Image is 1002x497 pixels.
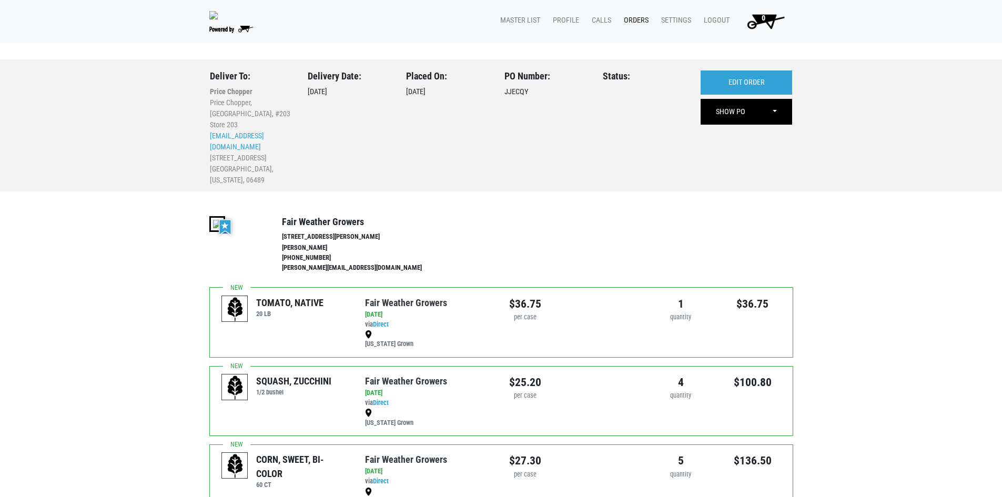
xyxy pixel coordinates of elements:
div: $36.75 [509,296,541,312]
div: via [365,310,493,350]
div: $25.20 [509,374,541,391]
li: [GEOGRAPHIC_DATA], [US_STATE], 06489 [210,164,292,186]
li: [PERSON_NAME][EMAIL_ADDRESS][DOMAIN_NAME] [282,263,444,273]
img: map_marker-0e94453035b3232a4d21701695807de9.png [365,409,372,417]
div: 1 [653,296,709,312]
img: Cart [742,11,789,32]
h3: PO Number: [504,70,587,82]
div: [DATE] [365,310,493,320]
div: per case [509,391,541,401]
h6: 60 CT [256,481,349,489]
div: [DATE] [365,466,493,476]
h6: 20 LB [256,310,323,318]
li: [STREET_ADDRESS] [210,153,292,164]
div: [DATE] [308,70,390,186]
a: Master List [492,11,544,31]
a: Fair Weather Growers [365,376,447,387]
a: Profile [544,11,583,31]
div: 4 [653,374,709,391]
h3: Deliver To: [210,70,292,82]
a: Logout [695,11,734,31]
a: Fair Weather Growers [365,297,447,308]
div: via [365,388,493,428]
img: map_marker-0e94453035b3232a4d21701695807de9.png [365,330,372,339]
span: quantity [670,391,691,399]
a: Direct [373,399,389,407]
li: [PHONE_NUMBER] [282,253,444,263]
h3: Placed On: [406,70,489,82]
li: Price Chopper, [GEOGRAPHIC_DATA], #203 [210,97,292,119]
img: placeholder-variety-43d6402dacf2d531de610a020419775a.svg [222,453,248,479]
span: 0 [762,14,765,23]
h6: 1/2 bushel [256,388,331,396]
div: $27.30 [509,452,541,469]
div: 5 [653,452,709,469]
div: [DATE] [365,388,493,398]
div: $36.75 [725,296,781,312]
h4: Fair Weather Growers [282,216,444,228]
a: Fair Weather Growers [365,454,447,465]
img: map_marker-0e94453035b3232a4d21701695807de9.png [365,488,372,496]
li: [PERSON_NAME] [282,243,444,253]
div: [DATE] [406,70,489,186]
a: SHOW PO [702,100,760,124]
a: Direct [373,320,389,328]
a: [EMAIL_ADDRESS][DOMAIN_NAME] [210,131,264,151]
div: SQUASH, ZUCCHINI [256,374,331,388]
h3: Status: [603,70,685,82]
a: Orders [615,11,653,31]
li: [STREET_ADDRESS][PERSON_NAME] [282,232,444,242]
img: original-fc7597fdc6adbb9d0e2ae620e786d1a2.jpg [209,11,218,19]
div: per case [509,312,541,322]
img: thumbnail-66b73ed789e5fdb011f67f3ae1eff6c2.png [209,216,225,232]
a: EDIT ORDER [701,70,792,95]
div: TOMATO, NATIVE [256,296,323,310]
h3: Delivery Date: [308,70,390,82]
a: 0 [734,11,793,32]
img: placeholder-variety-43d6402dacf2d531de610a020419775a.svg [222,374,248,401]
div: [US_STATE] Grown [365,329,493,349]
img: Powered by Big Wheelbarrow [209,26,253,33]
div: $100.80 [725,374,781,391]
li: Store 203 [210,119,292,130]
a: Direct [373,477,389,485]
a: Settings [653,11,695,31]
div: [US_STATE] Grown [365,408,493,428]
span: quantity [670,313,691,321]
a: Calls [583,11,615,31]
div: $136.50 [725,452,781,469]
div: per case [509,470,541,480]
img: placeholder-variety-43d6402dacf2d531de610a020419775a.svg [222,296,248,322]
span: JJECQY [504,87,529,96]
div: CORN, SWEET, BI-COLOR [256,452,349,481]
b: Price Chopper [210,87,252,96]
span: quantity [670,470,691,478]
